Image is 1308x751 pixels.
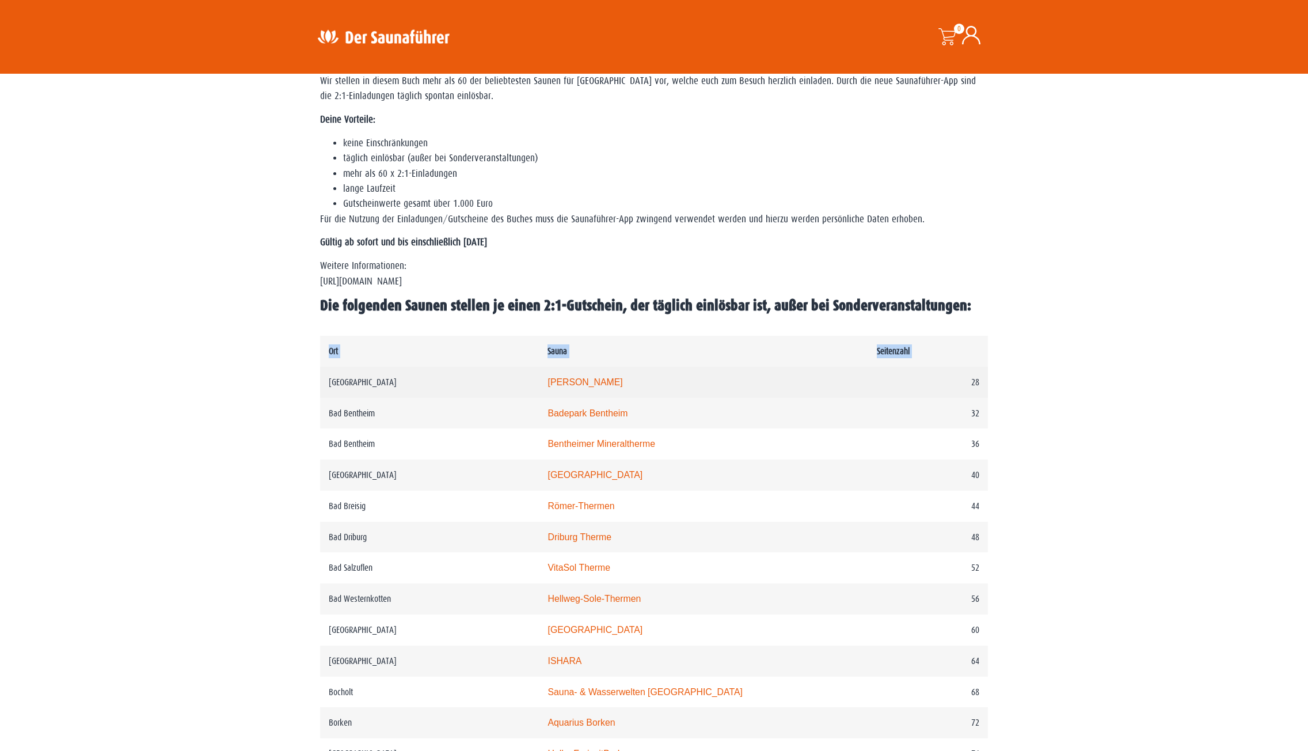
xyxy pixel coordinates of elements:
b: Seitenzahl [877,346,910,356]
a: Bentheimer Mineraltherme [547,439,655,449]
a: Driburg Therme [547,532,611,542]
span: 0 [954,24,964,34]
td: 56 [868,583,988,615]
td: [GEOGRAPHIC_DATA] [320,646,539,677]
td: 40 [868,460,988,491]
td: Bad Bentheim [320,428,539,460]
td: 48 [868,522,988,553]
a: Sauna- & Wasserwelten [GEOGRAPHIC_DATA] [547,687,742,697]
td: [GEOGRAPHIC_DATA] [320,615,539,646]
strong: Gültig ab sofort und bis einschließlich [DATE] [320,237,487,248]
td: 68 [868,677,988,708]
a: [GEOGRAPHIC_DATA] [547,625,642,635]
b: Sauna [547,346,567,356]
a: Aquarius Borken [547,718,615,727]
td: Bad Westernkotten [320,583,539,615]
td: Borken [320,707,539,738]
td: 44 [868,491,988,522]
a: [GEOGRAPHIC_DATA] [547,470,642,480]
td: 52 [868,552,988,583]
p: Weitere Informationen: [URL][DOMAIN_NAME] [320,259,988,289]
td: 36 [868,428,988,460]
a: [PERSON_NAME] [547,377,622,387]
td: 32 [868,398,988,429]
td: Bad Driburg [320,522,539,553]
span: Wir stellen in diesem Buch mehr als 60 der beliebtesten Saunen für [GEOGRAPHIC_DATA] vor, welche ... [320,75,976,101]
a: VitaSol Therme [547,563,610,572]
strong: Deine Vorteile: [320,114,375,125]
td: Bocholt [320,677,539,708]
b: Ort [329,346,338,356]
li: keine Einschränkungen [343,136,988,151]
li: lange Laufzeit [343,181,988,196]
td: 72 [868,707,988,738]
li: Gutscheinwerte gesamt über 1.000 Euro [343,196,988,211]
td: [GEOGRAPHIC_DATA] [320,460,539,491]
li: täglich einlösbar (außer bei Sonderveranstaltungen) [343,151,988,166]
a: Römer-Thermen [547,501,614,511]
a: Hellweg-Sole-Thermen [547,594,641,604]
li: mehr als 60 x 2:1-Einladungen [343,166,988,181]
td: Bad Salzuflen [320,552,539,583]
td: Bad Breisig [320,491,539,522]
td: Bad Bentheim [320,398,539,429]
td: [GEOGRAPHIC_DATA] [320,367,539,398]
a: Badepark Bentheim [547,408,628,418]
td: 60 [868,615,988,646]
p: Für die Nutzung der Einladungen/Gutscheine des Buches muss die Saunaführer-App zwingend verwendet... [320,212,988,227]
td: 28 [868,367,988,398]
td: 64 [868,646,988,677]
a: ISHARA [547,656,581,666]
b: Die folgenden Saunen stellen je einen 2:1-Gutschein, der täglich einlösbar ist, außer bei Sonderv... [320,297,971,314]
